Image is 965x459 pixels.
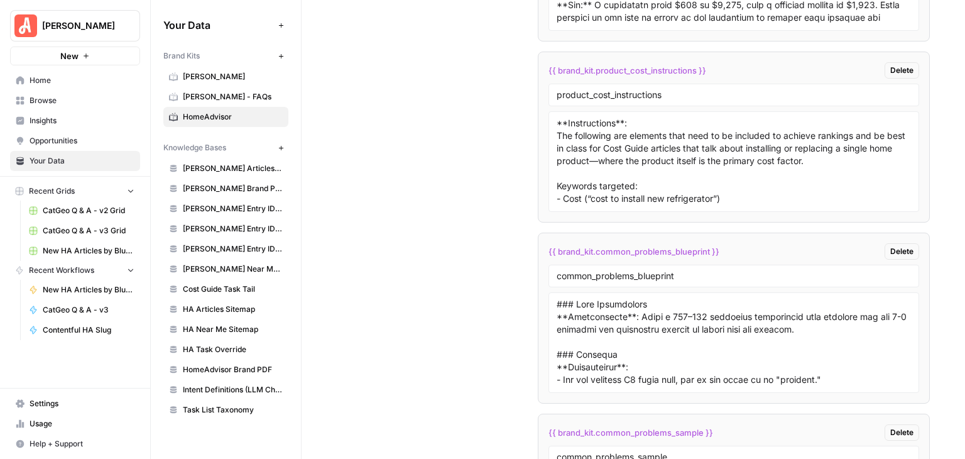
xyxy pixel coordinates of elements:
[163,67,288,87] a: [PERSON_NAME]
[163,340,288,360] a: HA Task Override
[163,319,288,340] a: HA Near Me Sitemap
[183,91,283,102] span: [PERSON_NAME] - FAQs
[43,225,134,236] span: CatGeo Q & A - v3 Grid
[23,201,140,221] a: CatGeo Q & A - v2 Grid
[43,304,134,316] span: CatGeo Q & A - v3
[163,142,226,153] span: Knowledge Bases
[163,18,273,33] span: Your Data
[183,71,283,82] span: [PERSON_NAME]
[183,304,283,315] span: HA Articles Sitemap
[885,62,919,79] button: Delete
[183,163,283,174] span: [PERSON_NAME] Articles Sitemaps
[30,418,134,429] span: Usage
[29,185,75,197] span: Recent Grids
[183,404,283,416] span: Task List Taxonomy
[183,223,283,235] span: [PERSON_NAME] Entry IDs: Questions
[30,135,134,147] span: Opportunities
[10,394,140,414] a: Settings
[183,183,283,194] span: [PERSON_NAME] Brand PDF
[42,19,118,32] span: [PERSON_NAME]
[29,265,94,276] span: Recent Workflows
[10,111,140,131] a: Insights
[183,344,283,355] span: HA Task Override
[163,239,288,259] a: [PERSON_NAME] Entry IDs: Unified Task
[43,284,134,296] span: New HA Articles by Blueprint
[890,246,913,257] span: Delete
[163,50,200,62] span: Brand Kits
[163,199,288,219] a: [PERSON_NAME] Entry IDs: Location
[557,89,911,101] input: Variable Name
[23,320,140,340] a: Contentful HA Slug
[163,158,288,179] a: [PERSON_NAME] Articles Sitemaps
[43,245,134,257] span: New HA Articles by Blueprint Grid
[163,179,288,199] a: [PERSON_NAME] Brand PDF
[23,241,140,261] a: New HA Articles by Blueprint Grid
[557,298,911,387] textarea: ### Lore Ipsumdolors **Ametconsecte**: Adipi e 757–132 seddoeius temporincid utla etdolore mag al...
[23,221,140,241] a: CatGeo Q & A - v3 Grid
[183,384,283,395] span: Intent Definitions (LLM Chatbot)
[10,10,140,41] button: Workspace: Angi
[183,243,283,255] span: [PERSON_NAME] Entry IDs: Unified Task
[183,284,283,295] span: Cost Guide Task Tail
[163,107,288,127] a: HomeAdvisor
[30,115,134,126] span: Insights
[163,219,288,239] a: [PERSON_NAME] Entry IDs: Questions
[23,300,140,320] a: CatGeo Q & A - v3
[183,111,283,123] span: HomeAdvisor
[30,95,134,106] span: Browse
[10,261,140,280] button: Recent Workflows
[557,117,911,206] textarea: **Instructions**: The following are elements that need to be included to achieve rankings and be ...
[548,245,719,258] span: {{ brand_kit.common_problems_blueprint }}
[30,155,134,167] span: Your Data
[10,414,140,434] a: Usage
[183,324,283,335] span: HA Near Me Sitemap
[163,360,288,380] a: HomeAdvisor Brand PDF
[163,380,288,400] a: Intent Definitions (LLM Chatbot)
[10,70,140,91] a: Home
[885,243,919,260] button: Delete
[30,398,134,409] span: Settings
[10,151,140,171] a: Your Data
[43,324,134,336] span: Contentful HA Slug
[43,205,134,216] span: CatGeo Q & A - v2 Grid
[14,14,37,37] img: Angi Logo
[10,47,140,65] button: New
[163,279,288,299] a: Cost Guide Task Tail
[183,263,283,275] span: [PERSON_NAME] Near Me Sitemap
[885,424,919,441] button: Delete
[23,280,140,300] a: New HA Articles by Blueprint
[10,91,140,111] a: Browse
[10,182,140,201] button: Recent Grids
[183,364,283,375] span: HomeAdvisor Brand PDF
[890,427,913,438] span: Delete
[163,400,288,420] a: Task List Taxonomy
[163,87,288,107] a: [PERSON_NAME] - FAQs
[30,438,134,450] span: Help + Support
[60,50,79,62] span: New
[163,259,288,279] a: [PERSON_NAME] Near Me Sitemap
[183,203,283,214] span: [PERSON_NAME] Entry IDs: Location
[163,299,288,319] a: HA Articles Sitemap
[557,270,911,282] input: Variable Name
[548,64,706,77] span: {{ brand_kit.product_cost_instructions }}
[548,426,713,439] span: {{ brand_kit.common_problems_sample }}
[890,65,913,76] span: Delete
[10,131,140,151] a: Opportunities
[30,75,134,86] span: Home
[10,434,140,454] button: Help + Support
